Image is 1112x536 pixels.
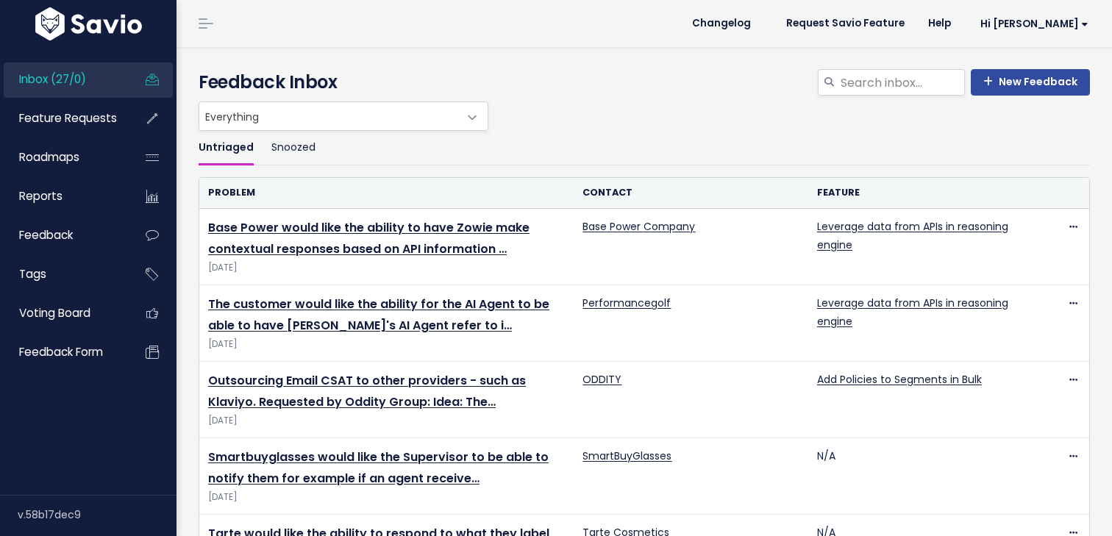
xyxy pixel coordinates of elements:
span: Feedback form [19,344,103,360]
a: Base Power would like the ability to have Zowie make contextual responses based on API information … [208,219,530,257]
a: Feedback form [4,335,122,369]
a: Leverage data from APIs in reasoning engine [817,296,1008,329]
span: Everything [199,102,458,130]
span: Everything [199,101,488,131]
img: logo-white.9d6f32f41409.svg [32,7,146,40]
td: N/A [808,438,1042,515]
a: ODDITY [582,372,621,387]
span: [DATE] [208,337,565,352]
a: Roadmaps [4,140,122,174]
span: [DATE] [208,490,565,505]
a: SmartBuyGlasses [582,449,671,463]
a: Performancegolf [582,296,671,310]
th: Feature [808,178,1042,208]
span: Voting Board [19,305,90,321]
a: New Feedback [971,69,1090,96]
a: Smartbuyglasses would like the Supervisor to be able to notify them for example if an agent receive… [208,449,549,487]
span: Hi [PERSON_NAME] [980,18,1088,29]
a: Feedback [4,218,122,252]
span: Feature Requests [19,110,117,126]
span: Changelog [692,18,751,29]
th: Problem [199,178,574,208]
span: Tags [19,266,46,282]
div: v.58b17dec9 [18,496,177,534]
span: Roadmaps [19,149,79,165]
a: Snoozed [271,131,316,165]
a: Request Savio Feature [774,12,916,35]
span: Reports [19,188,63,204]
a: Feature Requests [4,101,122,135]
a: Voting Board [4,296,122,330]
a: Hi [PERSON_NAME] [963,12,1100,35]
th: Contact [574,178,808,208]
input: Search inbox... [839,69,965,96]
a: Reports [4,179,122,213]
a: Help [916,12,963,35]
a: The customer would like the ability for the AI Agent to be able to have [PERSON_NAME]'s AI Agent ... [208,296,549,334]
a: Inbox (27/0) [4,62,122,96]
ul: Filter feature requests [199,131,1090,165]
a: Leverage data from APIs in reasoning engine [817,219,1008,252]
span: [DATE] [208,413,565,429]
span: Inbox (27/0) [19,71,86,87]
h4: Feedback Inbox [199,69,1090,96]
a: Untriaged [199,131,254,165]
a: Add Policies to Segments in Bulk [817,372,982,387]
a: Tags [4,257,122,291]
a: Outsourcing Email CSAT to other providers - such as Klaviyo. Requested by Oddity Group: Idea: The… [208,372,526,410]
span: [DATE] [208,260,565,276]
a: Base Power Company [582,219,695,234]
span: Feedback [19,227,73,243]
